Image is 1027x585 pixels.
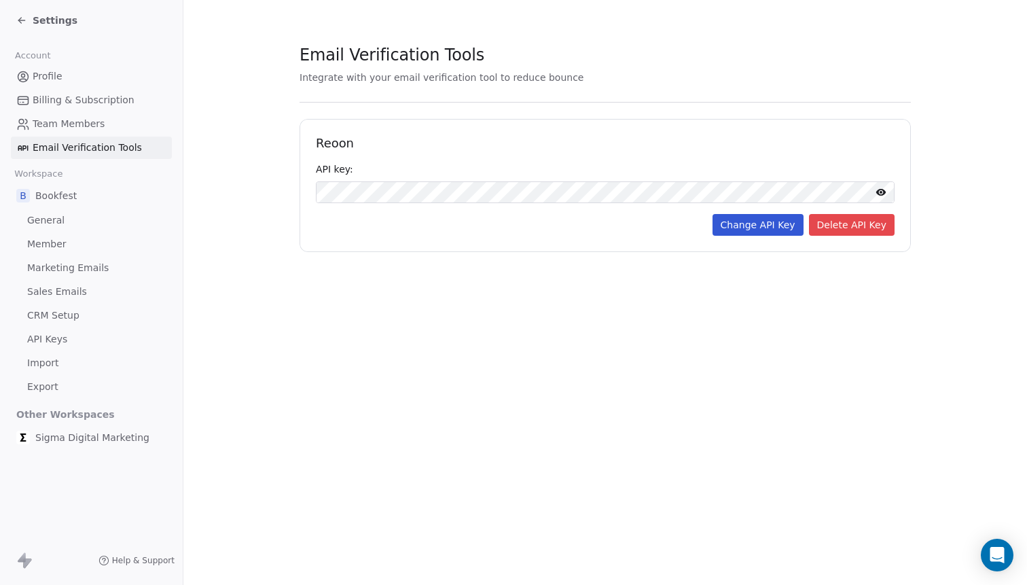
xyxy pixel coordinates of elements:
span: Profile [33,69,62,84]
span: Team Members [33,117,105,131]
a: Import [11,352,172,374]
span: Sales Emails [27,285,87,299]
span: Email Verification Tools [300,45,484,65]
h1: Reoon [316,135,895,152]
span: Export [27,380,58,394]
span: Email Verification Tools [33,141,142,155]
span: Other Workspaces [11,404,120,425]
a: Member [11,233,172,255]
a: General [11,209,172,232]
span: API Keys [27,332,67,347]
a: Profile [11,65,172,88]
a: Email Verification Tools [11,137,172,159]
div: API key: [316,162,895,176]
a: Export [11,376,172,398]
span: Help & Support [112,555,175,566]
a: API Keys [11,328,172,351]
span: CRM Setup [27,308,79,323]
a: Marketing Emails [11,257,172,279]
a: Billing & Subscription [11,89,172,111]
span: Import [27,356,58,370]
button: Change API Key [713,214,804,236]
span: Marketing Emails [27,261,109,275]
span: General [27,213,65,228]
span: Account [9,46,56,66]
a: Settings [16,14,77,27]
img: Favicon.jpg [16,431,30,444]
span: Billing & Subscription [33,93,134,107]
span: Member [27,237,67,251]
span: Workspace [9,164,69,184]
span: Settings [33,14,77,27]
a: CRM Setup [11,304,172,327]
a: Sales Emails [11,281,172,303]
span: Bookfest [35,189,77,202]
span: Sigma Digital Marketing [35,431,149,444]
a: Team Members [11,113,172,135]
span: Integrate with your email verification tool to reduce bounce [300,72,583,83]
button: Delete API Key [809,214,895,236]
div: Open Intercom Messenger [981,539,1013,571]
span: B [16,189,30,202]
a: Help & Support [98,555,175,566]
